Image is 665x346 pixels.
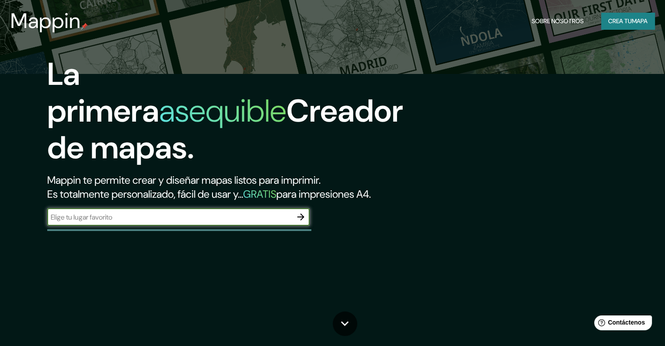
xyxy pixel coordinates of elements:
[81,23,88,30] img: pin de mapeo
[608,17,632,25] font: Crea tu
[528,13,587,29] button: Sobre nosotros
[47,54,159,131] font: La primera
[632,17,648,25] font: mapa
[243,187,276,201] font: GRATIS
[276,187,371,201] font: para impresiones A4.
[159,91,286,131] font: asequible
[47,212,292,222] input: Elige tu lugar favorito
[47,187,243,201] font: Es totalmente personalizado, fácil de usar y...
[587,312,655,336] iframe: Lanzador de widgets de ayuda
[47,91,403,168] font: Creador de mapas.
[10,7,81,35] font: Mappin
[532,17,584,25] font: Sobre nosotros
[47,173,320,187] font: Mappin te permite crear y diseñar mapas listos para imprimir.
[601,13,655,29] button: Crea tumapa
